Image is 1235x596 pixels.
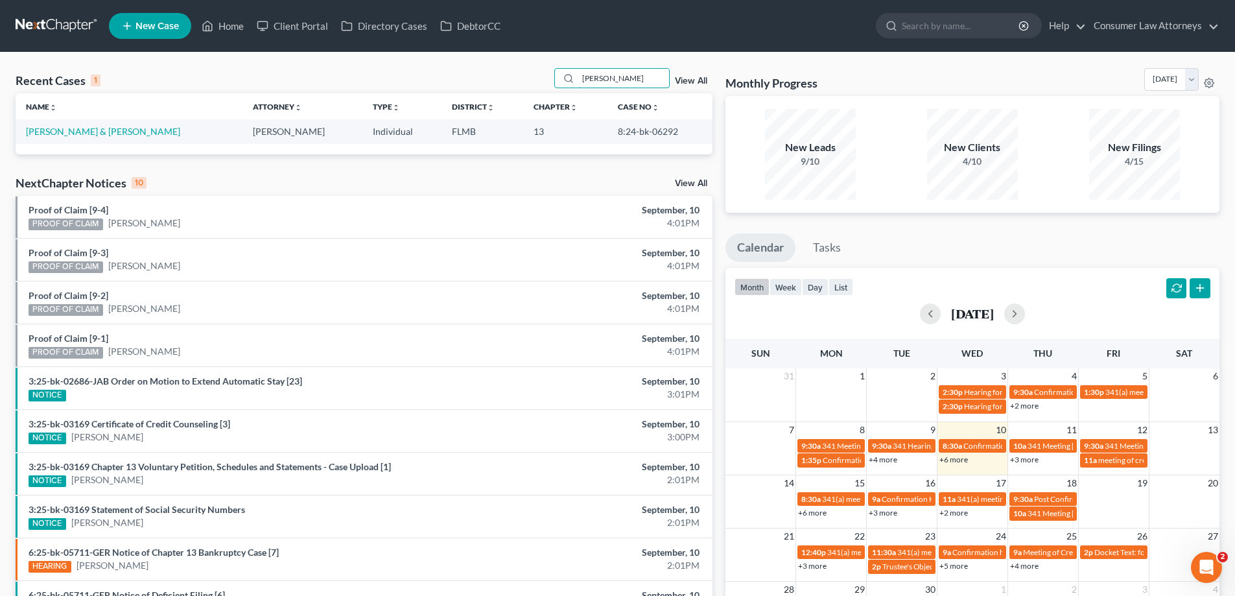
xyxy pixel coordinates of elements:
[869,508,897,518] a: +3 more
[735,278,770,296] button: month
[91,75,100,86] div: 1
[1023,547,1167,557] span: Meeting of Creditors for [PERSON_NAME]
[242,119,362,143] td: [PERSON_NAME]
[534,102,578,112] a: Chapterunfold_more
[1013,494,1033,504] span: 9:30a
[853,529,866,544] span: 22
[927,140,1018,155] div: New Clients
[1084,547,1093,557] span: 2p
[29,561,71,573] div: HEARING
[675,77,707,86] a: View All
[392,104,400,112] i: unfold_more
[484,516,700,529] div: 2:01PM
[652,104,659,112] i: unfold_more
[823,455,1040,465] span: Confirmation Hearing for [PERSON_NAME] & [PERSON_NAME]
[902,14,1020,38] input: Search by name...
[1028,508,1133,518] span: 341 Meeting [PERSON_NAME]
[1089,155,1180,168] div: 4/15
[765,155,856,168] div: 9/10
[1136,422,1149,438] span: 12
[618,102,659,112] a: Case Nounfold_more
[29,219,103,230] div: PROOF OF CLAIM
[858,368,866,384] span: 1
[29,290,108,301] a: Proof of Claim [9-2]
[961,348,983,359] span: Wed
[108,345,180,358] a: [PERSON_NAME]
[1206,529,1219,544] span: 27
[1013,508,1026,518] span: 10a
[943,401,963,411] span: 2:30p
[927,155,1018,168] div: 4/10
[578,69,669,88] input: Search by name...
[76,559,148,572] a: [PERSON_NAME]
[253,102,302,112] a: Attorneyunfold_more
[29,261,103,273] div: PROOF OF CLAIM
[770,278,802,296] button: week
[362,119,441,143] td: Individual
[943,387,963,397] span: 2:30p
[1217,552,1228,562] span: 2
[1206,475,1219,491] span: 20
[1033,348,1052,359] span: Thu
[893,441,1090,451] span: 341 Hearing for [PERSON_NAME], [GEOGRAPHIC_DATA]
[939,455,968,464] a: +6 more
[1206,422,1219,438] span: 13
[725,233,795,262] a: Calendar
[484,217,700,230] div: 4:01PM
[1070,368,1078,384] span: 4
[1094,547,1210,557] span: Docket Text: for [PERSON_NAME]
[26,102,57,112] a: Nameunfold_more
[29,475,66,487] div: NOTICE
[135,21,179,31] span: New Case
[822,494,1020,504] span: 341(a) meeting for [PERSON_NAME] [PERSON_NAME], Jr.
[1141,368,1149,384] span: 5
[943,494,956,504] span: 11a
[29,204,108,215] a: Proof of Claim [9-4]
[484,204,700,217] div: September, 10
[929,422,937,438] span: 9
[16,175,147,191] div: NextChapter Notices
[26,126,180,137] a: [PERSON_NAME] & [PERSON_NAME]
[484,431,700,444] div: 3:00PM
[484,302,700,315] div: 4:01PM
[49,104,57,112] i: unfold_more
[1084,455,1097,465] span: 11a
[801,494,821,504] span: 8:30a
[607,119,712,143] td: 8:24-bk-06292
[441,119,524,143] td: FLMB
[1034,387,1171,397] span: Confirmation Hearing [PERSON_NAME]
[872,562,881,571] span: 2p
[1107,348,1120,359] span: Fri
[484,345,700,358] div: 4:01PM
[108,302,180,315] a: [PERSON_NAME]
[801,455,821,465] span: 1:35p
[872,494,880,504] span: 9a
[570,104,578,112] i: unfold_more
[829,278,853,296] button: list
[951,307,994,320] h2: [DATE]
[29,375,302,387] a: 3:25-bk-02686-JAB Order on Motion to Extend Automatic Stay [23]
[1065,529,1078,544] span: 25
[801,233,853,262] a: Tasks
[820,348,843,359] span: Mon
[827,547,993,557] span: 341(a) meeting of creditors for [PERSON_NAME]
[1087,14,1219,38] a: Consumer Law Attorneys
[1176,348,1192,359] span: Sat
[294,104,302,112] i: unfold_more
[751,348,770,359] span: Sun
[1089,140,1180,155] div: New Filings
[924,475,937,491] span: 16
[29,518,66,530] div: NOTICE
[1034,494,1187,504] span: Post Confirmation Hearing [PERSON_NAME]
[1105,387,1230,397] span: 341(a) meeting for [PERSON_NAME]
[897,547,1022,557] span: 341(a) meeting for [PERSON_NAME]
[484,559,700,572] div: 2:01PM
[782,475,795,491] span: 14
[1136,529,1149,544] span: 26
[16,73,100,88] div: Recent Cases
[782,368,795,384] span: 31
[108,259,180,272] a: [PERSON_NAME]
[858,422,866,438] span: 8
[994,422,1007,438] span: 10
[29,547,279,558] a: 6:25-bk-05711-GER Notice of Chapter 13 Bankruptcy Case [7]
